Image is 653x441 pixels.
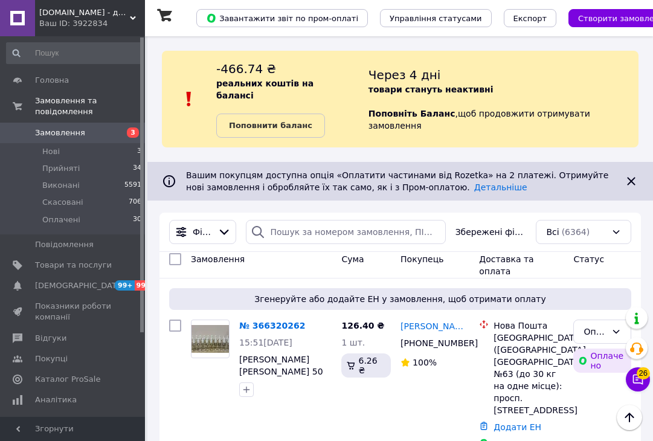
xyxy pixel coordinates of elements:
[191,325,229,353] img: Фото товару
[124,180,141,191] span: 5591
[133,163,141,174] span: 34
[42,146,60,157] span: Нові
[617,405,642,430] button: Наверх
[35,127,85,138] span: Замовлення
[341,338,365,347] span: 1 шт.
[127,127,139,138] span: 3
[35,353,68,364] span: Покупці
[380,9,492,27] button: Управління статусами
[368,60,639,138] div: , щоб продовжити отримувати замовлення
[35,280,124,291] span: [DEMOGRAPHIC_DATA]
[133,214,141,225] span: 30
[35,260,112,271] span: Товари та послуги
[42,180,80,191] span: Виконані
[341,321,384,330] span: 126.40 ₴
[42,163,80,174] span: Прийняті
[390,14,482,23] span: Управління статусами
[196,9,368,27] button: Завантажити звіт по пром-оплаті
[35,394,77,405] span: Аналітика
[584,325,606,338] div: Оплачено
[137,146,141,157] span: 3
[6,42,143,64] input: Пошук
[239,338,292,347] span: 15:51[DATE]
[35,239,94,250] span: Повідомлення
[368,85,494,94] b: товари стануть неактивні
[35,75,69,86] span: Головна
[398,335,462,352] div: [PHONE_NUMBER]
[455,226,527,238] span: Збережені фільтри:
[35,95,145,117] span: Замовлення та повідомлення
[193,226,213,238] span: Фільтри
[494,332,564,416] div: [GEOGRAPHIC_DATA] ([GEOGRAPHIC_DATA], [GEOGRAPHIC_DATA].), №63 (до 30 кг на одне місце): просп. [...
[239,321,305,330] a: № 366320262
[479,254,533,276] span: Доставка та оплата
[341,254,364,264] span: Cума
[35,374,100,385] span: Каталог ProSale
[115,280,135,291] span: 99+
[368,68,441,82] span: Через 4 дні
[400,254,443,264] span: Покупець
[341,353,391,378] div: 6.26 ₴
[186,170,608,192] span: Вашим покупцям доступна опція «Оплатити частинами від Rozetka» на 2 платежі. Отримуйте нові замов...
[39,18,145,29] div: Ваш ID: 3922834
[39,7,130,18] span: AromaVictory.com - дуже стійка парфумерія
[191,320,230,358] a: Фото товару
[35,415,112,437] span: Управління сайтом
[400,320,469,332] a: [PERSON_NAME]
[246,220,446,244] input: Пошук за номером замовлення, ПІБ покупця, номером телефону, Email, номером накладної
[494,422,541,432] a: Додати ЕН
[573,349,631,373] div: Оплачено
[174,293,626,305] span: Згенеруйте або додайте ЕН у замовлення, щоб отримати оплату
[368,109,455,118] b: Поповніть Баланс
[626,367,650,391] button: Чат з покупцем26
[562,227,590,237] span: (6364)
[513,14,547,23] span: Експорт
[42,197,83,208] span: Скасовані
[229,121,312,130] b: Поповнити баланс
[135,280,155,291] span: 99+
[42,214,80,225] span: Оплачені
[494,320,564,332] div: Нова Пошта
[35,301,112,323] span: Показники роботи компанії
[504,9,557,27] button: Експорт
[216,62,276,76] span: -466.74 ₴
[474,182,527,192] a: Детальніше
[206,13,358,24] span: Завантажити звіт по пром-оплаті
[637,367,650,379] span: 26
[546,226,559,238] span: Всі
[216,114,325,138] a: Поповнити баланс
[129,197,141,208] span: 706
[191,254,245,264] span: Замовлення
[413,358,437,367] span: 100%
[573,254,604,264] span: Статус
[35,333,66,344] span: Відгуки
[216,79,314,100] b: реальних коштів на балансі
[180,90,198,108] img: :exclamation:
